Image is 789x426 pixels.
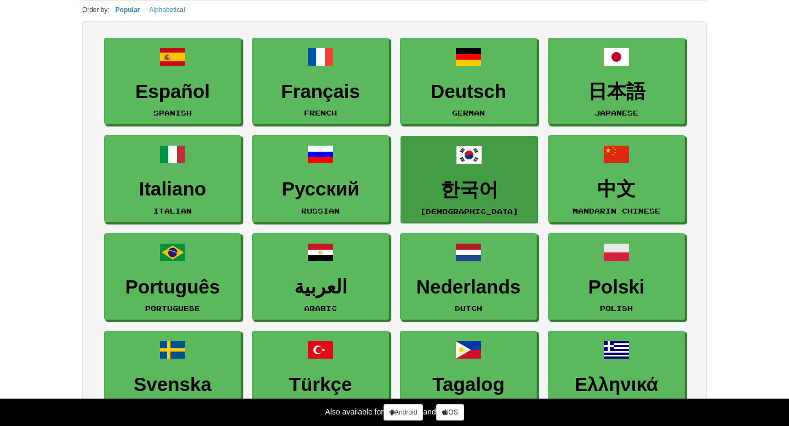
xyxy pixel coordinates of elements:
a: NederlandsDutch [400,233,537,320]
a: 中文Mandarin Chinese [548,135,685,222]
small: Polish [600,304,633,312]
h3: 日本語 [554,81,679,102]
a: EspañolSpanish [104,38,241,125]
h3: Türkçe [258,374,383,395]
a: TürkçeTurkish [252,331,389,418]
small: Portuguese [145,304,200,312]
small: [DEMOGRAPHIC_DATA] [420,208,518,215]
h3: Polski [554,277,679,298]
small: Dutch [455,304,482,312]
h3: 한국어 [407,179,531,200]
a: PortuguêsPortuguese [104,233,241,320]
small: Italian [153,207,192,215]
small: German [452,109,485,117]
button: Alphabetical [146,4,188,16]
small: Japanese [594,109,638,117]
h3: Português [110,277,235,298]
h3: Русский [258,179,383,200]
small: Russian [301,207,340,215]
h3: العربية [258,277,383,298]
a: 日本語Japanese [548,38,685,125]
a: ItalianoItalian [104,135,241,222]
small: French [304,109,337,117]
a: SvenskaSwedish [104,331,241,418]
a: TagalogTagalog [400,331,537,418]
h3: Svenska [110,374,235,395]
a: 한국어[DEMOGRAPHIC_DATA] [401,136,538,223]
a: ΕλληνικάGreek [548,331,685,418]
h3: Español [110,81,235,102]
h3: Ελληνικά [554,374,679,395]
small: Order by: [82,6,110,14]
a: iOS [436,404,464,421]
h3: Français [258,81,383,102]
h3: Italiano [110,179,235,200]
small: Spanish [153,109,192,117]
button: Popular [112,4,144,16]
a: FrançaisFrench [252,38,389,125]
small: Arabic [304,304,337,312]
h3: Nederlands [406,277,531,298]
h3: Tagalog [406,374,531,395]
a: PolskiPolish [548,233,685,320]
a: العربيةArabic [252,233,389,320]
a: РусскийRussian [252,135,389,222]
h3: 中文 [554,179,679,200]
a: DeutschGerman [400,38,537,125]
small: Mandarin Chinese [573,207,660,215]
a: Android [384,404,423,421]
h3: Deutsch [406,81,531,102]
